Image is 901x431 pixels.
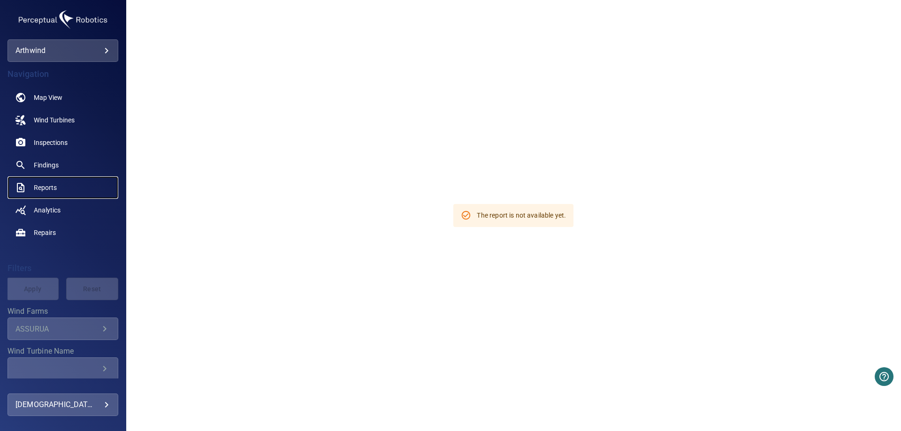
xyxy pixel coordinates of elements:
div: [DEMOGRAPHIC_DATA] Proenca [15,397,110,412]
a: findings noActive [8,154,118,176]
div: Wind Farms [8,318,118,340]
div: Wind Turbine Name [8,357,118,380]
div: arthwind [15,43,110,58]
span: Repairs [34,228,56,237]
label: Wind Farms [8,308,118,315]
span: Findings [34,160,59,170]
div: ASSURUA [15,325,99,333]
a: map noActive [8,86,118,109]
h4: Navigation [8,69,118,79]
span: Map View [34,93,62,102]
span: Inspections [34,138,68,147]
span: Wind Turbines [34,115,75,125]
a: windturbines noActive [8,109,118,131]
a: repairs noActive [8,221,118,244]
a: reports noActive [8,176,118,199]
a: inspections noActive [8,131,118,154]
h4: Filters [8,264,118,273]
a: analytics noActive [8,199,118,221]
label: Wind Turbine Name [8,348,118,355]
div: The report is not available yet. [477,207,566,224]
span: Reports [34,183,57,192]
div: arthwind [8,39,118,62]
span: Analytics [34,205,61,215]
img: arthwind-logo [16,8,110,32]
